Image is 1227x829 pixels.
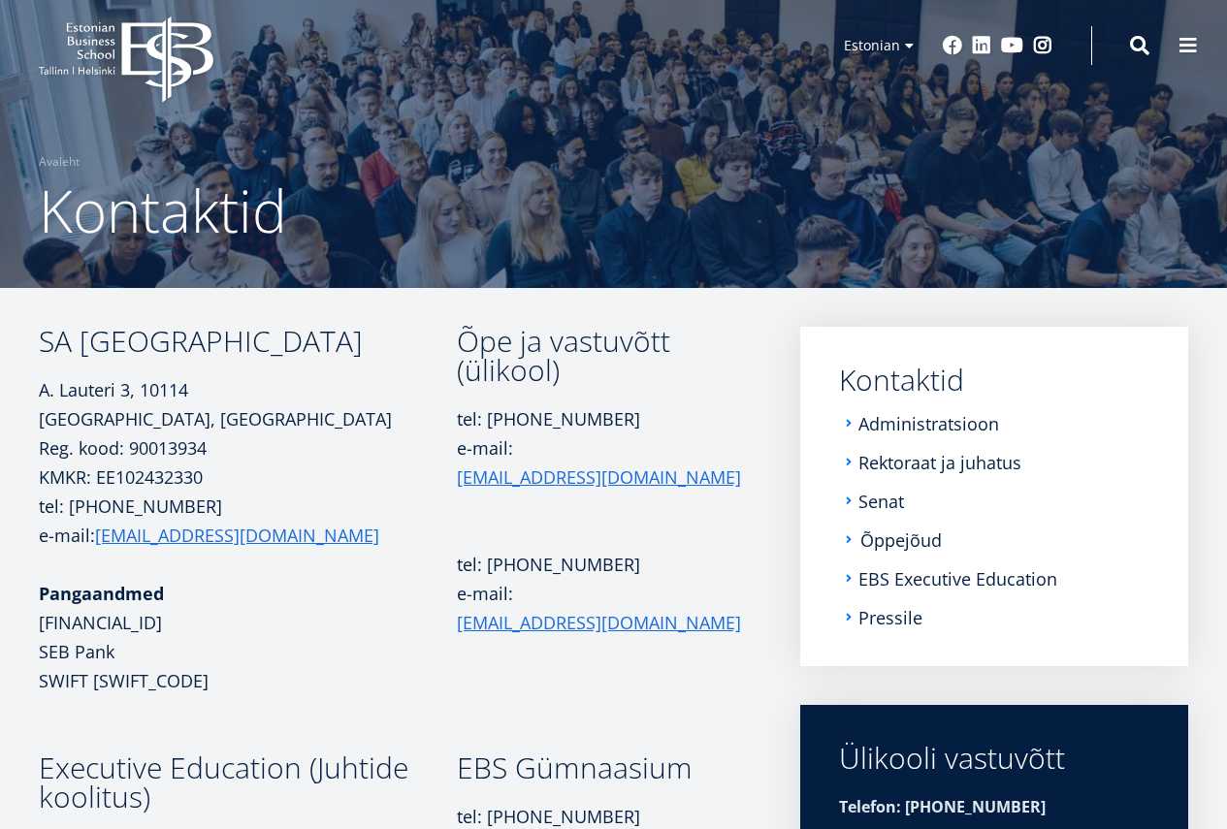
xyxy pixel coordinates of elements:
a: Pressile [858,608,922,627]
a: Youtube [1001,36,1023,55]
strong: Telefon: [PHONE_NUMBER] [839,796,1046,817]
p: tel: [PHONE_NUMBER] [457,550,744,579]
strong: Pangaandmed [39,582,164,605]
a: Administratsioon [858,414,999,433]
a: Õppejõud [860,530,942,550]
p: tel: [PHONE_NUMBER] e-mail: [39,492,457,550]
a: Avaleht [39,152,80,172]
h3: Executive Education (Juhtide koolitus) [39,753,457,812]
h3: Õpe ja vastuvõtt (ülikool) [457,327,744,385]
a: [EMAIL_ADDRESS][DOMAIN_NAME] [457,608,741,637]
a: Senat [858,492,904,511]
a: Kontaktid [839,366,1149,395]
a: EBS Executive Education [858,569,1057,589]
h3: EBS Gümnaasium [457,753,744,782]
a: Rektoraat ja juhatus [858,453,1021,472]
p: KMKR: EE102432330 [39,462,457,492]
h3: SA [GEOGRAPHIC_DATA] [39,327,457,356]
p: A. Lauteri 3, 10114 [GEOGRAPHIC_DATA], [GEOGRAPHIC_DATA] Reg. kood: 90013934 [39,375,457,462]
a: [EMAIL_ADDRESS][DOMAIN_NAME] [457,462,741,492]
p: [FINANCIAL_ID] SEB Pank SWIFT [SWIFT_CODE] [39,579,457,695]
span: Kontaktid [39,171,287,250]
p: e-mail: [457,579,744,637]
a: Linkedin [972,36,991,55]
div: Ülikooli vastuvõtt [839,744,1149,773]
p: tel: [PHONE_NUMBER] e-mail: [457,404,744,521]
a: [EMAIL_ADDRESS][DOMAIN_NAME] [95,521,379,550]
a: Facebook [943,36,962,55]
a: Instagram [1033,36,1052,55]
